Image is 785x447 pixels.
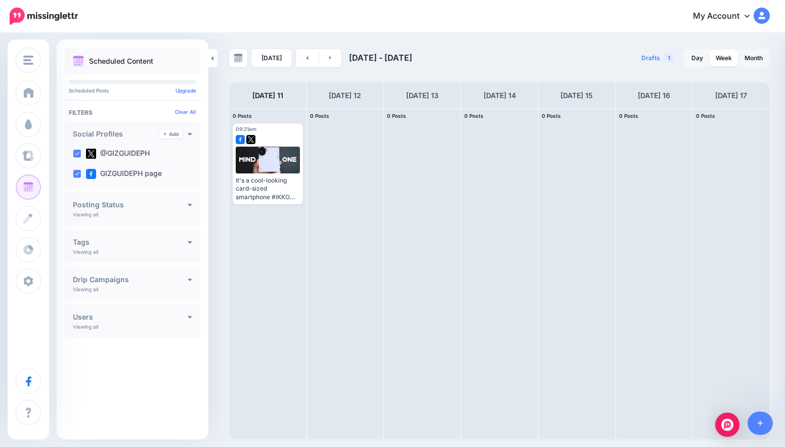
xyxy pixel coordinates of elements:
span: 1 [663,53,675,63]
span: 0 Posts [542,113,561,119]
label: @GIZGUIDEPH [86,149,150,159]
img: calendar-grey-darker.png [234,54,243,63]
img: menu.png [23,56,33,65]
p: Viewing all [73,286,98,292]
img: facebook-square.png [86,169,96,179]
a: Day [685,50,709,66]
a: Clear All [175,109,196,115]
span: 09:21am [236,126,256,132]
span: 0 Posts [233,113,252,119]
h4: [DATE] 13 [406,90,439,102]
h4: Users [73,314,188,321]
img: twitter-square.png [86,149,96,159]
a: My Account [683,4,770,29]
a: Drafts1 [635,49,681,67]
h4: Social Profiles [73,130,159,138]
span: [DATE] - [DATE] [349,53,412,63]
span: Drafts [641,55,660,61]
p: Scheduled Posts [69,88,196,93]
a: [DATE] [251,49,292,67]
a: Week [710,50,738,66]
a: Upgrade [176,87,196,94]
h4: [DATE] 11 [252,90,283,102]
h4: [DATE] 12 [329,90,361,102]
p: Viewing all [73,324,98,330]
h4: Tags [73,239,188,246]
h4: [DATE] 17 [715,90,747,102]
p: Scheduled Content [89,58,153,65]
div: It's a cool-looking card-sized smartphone #iKKO Read here: [URL][DOMAIN_NAME] [236,176,300,201]
span: 0 Posts [619,113,638,119]
a: Month [738,50,769,66]
span: 0 Posts [387,113,406,119]
span: 0 Posts [464,113,484,119]
label: GIZGUIDEPH page [86,169,162,179]
div: Open Intercom Messenger [715,413,739,437]
h4: Posting Status [73,201,188,208]
img: calendar.png [73,56,84,67]
img: twitter-square.png [246,135,255,144]
h4: [DATE] 16 [638,90,670,102]
a: Add [159,129,183,139]
h4: [DATE] 15 [560,90,593,102]
p: Viewing all [73,211,98,217]
span: 0 Posts [310,113,329,119]
span: 0 Posts [696,113,715,119]
h4: [DATE] 14 [484,90,516,102]
p: Viewing all [73,249,98,255]
img: Missinglettr [10,8,78,25]
img: facebook-square.png [236,135,245,144]
h4: Drip Campaigns [73,276,188,283]
h4: Filters [69,109,196,116]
